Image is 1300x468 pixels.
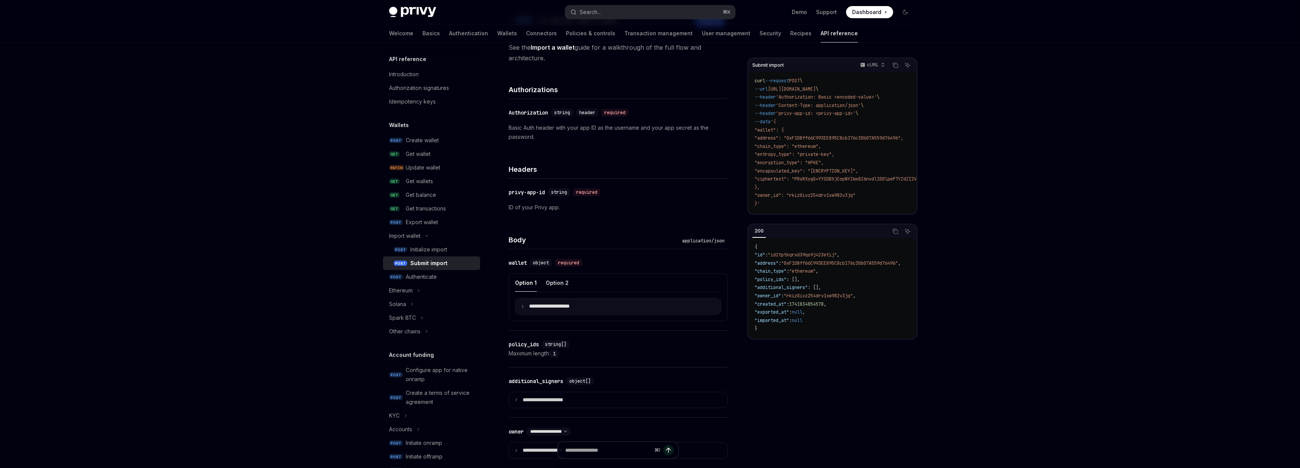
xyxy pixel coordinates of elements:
[755,252,765,258] span: "id"
[580,8,601,17] div: Search...
[389,97,436,106] div: Idempotency keys
[509,85,728,95] h4: Authorizations
[383,229,480,243] button: Toggle Import wallet section
[383,256,480,270] a: POSTSubmit import
[394,261,407,266] span: POST
[389,454,403,460] span: POST
[383,270,480,284] a: POSTAuthenticate
[784,293,853,299] span: "rkiz0ivz254drv1xw982v3jq"
[816,8,837,16] a: Support
[383,215,480,229] a: POSTExport wallet
[527,429,570,435] select: Select schema type
[808,284,821,291] span: : [],
[383,202,480,215] a: GETGet transactions
[526,24,557,42] a: Connectors
[789,78,800,84] span: POST
[755,268,786,274] span: "chain_type"
[383,311,480,325] button: Toggle Spark BTC section
[903,60,912,70] button: Ask AI
[856,59,888,72] button: cURL
[624,24,693,42] a: Transaction management
[554,110,570,116] span: string
[406,149,430,159] div: Get wallet
[755,160,824,166] span: "encryption_type": "HPKE",
[765,78,789,84] span: --request
[406,163,440,172] div: Update wallet
[890,60,900,70] button: Copy the contents from the code block
[389,138,403,143] span: POST
[394,247,407,253] span: POST
[679,237,728,245] div: application/json
[389,24,413,42] a: Welcome
[898,260,901,266] span: ,
[509,259,527,267] div: wallet
[531,44,575,52] a: Import a wallet
[790,24,812,42] a: Recipes
[856,110,858,116] span: \
[406,204,446,213] div: Get transactions
[837,252,840,258] span: ,
[565,442,651,459] input: Ask a question...
[383,147,480,161] a: GETGet wallet
[789,317,792,324] span: :
[768,252,837,258] span: "id2tptkqrxd39qo9j423etij"
[410,245,447,254] div: Initialize import
[569,378,591,384] span: object[]
[663,445,674,455] button: Send message
[755,201,760,207] span: }'
[389,411,400,420] div: KYC
[389,313,416,322] div: Spark BTC
[786,301,789,307] span: :
[800,78,802,84] span: \
[449,24,488,42] a: Authentication
[846,6,893,18] a: Dashboard
[789,268,816,274] span: "ethereum"
[389,440,403,446] span: POST
[509,428,524,435] div: owner
[533,260,549,266] span: object
[776,102,861,108] span: 'Content-Type: application/json'
[383,161,480,174] a: PATCHUpdate wallet
[723,9,731,15] span: ⌘ K
[406,190,436,199] div: Get balance
[509,235,679,245] h4: Body
[410,259,448,268] div: Submit import
[383,450,480,463] a: POSTInitiate offramp
[760,24,781,42] a: Security
[509,203,728,212] p: ID of your Privy app.
[389,55,426,64] h5: API reference
[566,24,615,42] a: Policies & controls
[702,24,750,42] a: User management
[406,272,437,281] div: Authenticate
[861,102,864,108] span: \
[792,8,807,16] a: Demo
[752,62,784,68] span: Submit import
[546,274,569,292] div: Option 2
[771,119,776,125] span: '{
[752,226,766,236] div: 200
[755,143,821,149] span: "chain_type": "ethereum",
[389,206,400,212] span: GET
[389,274,403,280] span: POST
[792,317,802,324] span: null
[383,325,480,338] button: Toggle Other chains section
[755,168,858,174] span: "encapsulated_key": "[ENCRYPTION_KEY]",
[406,452,443,461] div: Initiate offramp
[406,177,433,186] div: Get wallets
[389,151,400,157] span: GET
[755,102,776,108] span: --header
[389,327,421,336] div: Other chains
[903,226,912,236] button: Ask AI
[755,276,786,283] span: "policy_ids"
[383,297,480,311] button: Toggle Solana section
[389,372,403,378] span: POST
[755,135,903,141] span: "address": "0xF1DBff66C993EE895C8cb176c30b07A559d76496",
[781,293,784,299] span: :
[755,78,765,84] span: curl
[789,301,824,307] span: 1741834854578
[824,301,826,307] span: ,
[755,110,776,116] span: --header
[755,309,789,315] span: "exported_at"
[389,165,404,171] span: PATCH
[389,121,409,130] h5: Wallets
